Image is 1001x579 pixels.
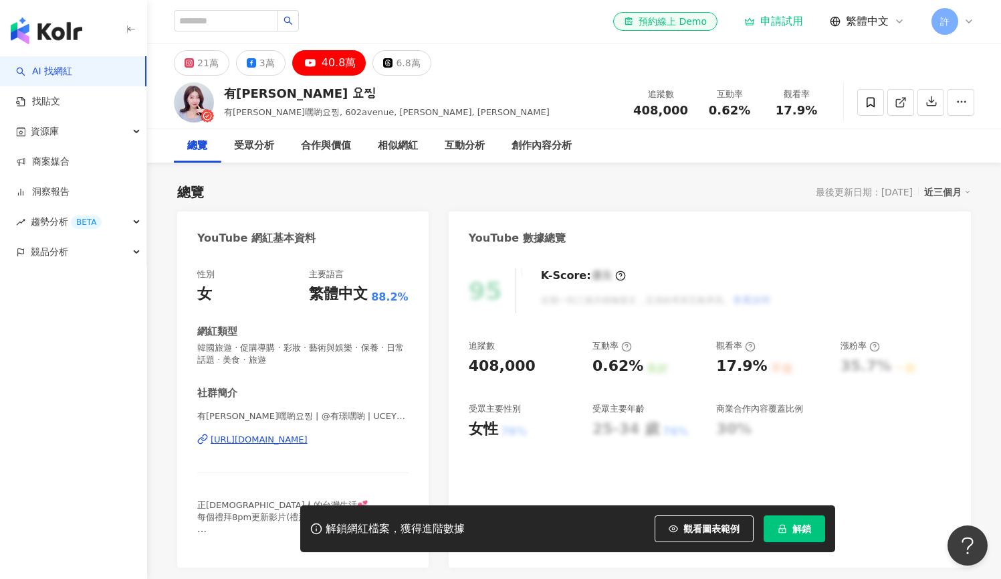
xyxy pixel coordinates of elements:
[224,107,550,117] span: 有[PERSON_NAME]嘿喲요찡, 602avenue, [PERSON_NAME], [PERSON_NAME]
[11,17,82,44] img: logo
[197,268,215,280] div: 性別
[716,403,803,415] div: 商業合作內容覆蓋比例
[633,88,688,101] div: 追蹤數
[16,185,70,199] a: 洞察報告
[197,410,409,422] span: 有[PERSON_NAME]嘿喲요찡 | @有璟嘿喲 | UCEY9FsB93j2qMsx1R6MMFaQ
[445,138,485,154] div: 互動分析
[16,155,70,169] a: 商案媒合
[469,231,566,246] div: YouTube 數據總覽
[704,88,755,101] div: 互動率
[592,356,643,377] div: 0.62%
[31,237,68,267] span: 競品分析
[709,104,750,117] span: 0.62%
[197,325,237,339] div: 網紅類型
[326,522,465,536] div: 解鎖網紅檔案，獲得進階數據
[683,523,740,534] span: 觀看圖表範例
[259,54,275,72] div: 3萬
[792,523,811,534] span: 解鎖
[224,85,550,102] div: 有[PERSON_NAME] 요찡
[633,103,688,117] span: 408,000
[816,187,913,197] div: 最後更新日期：[DATE]
[396,54,420,72] div: 6.8萬
[197,284,212,305] div: 女
[776,104,817,117] span: 17.9%
[469,403,521,415] div: 受眾主要性別
[197,231,316,246] div: YouTube 網紅基本資料
[31,116,59,147] span: 資源庫
[174,82,214,122] img: KOL Avatar
[236,50,286,76] button: 3萬
[174,50,229,76] button: 21萬
[469,356,536,377] div: 408,000
[924,183,971,201] div: 近三個月
[31,207,102,237] span: 趨勢分析
[371,290,409,305] span: 88.2%
[846,14,889,29] span: 繁體中文
[764,515,825,542] button: 解鎖
[322,54,356,72] div: 40.8萬
[197,54,219,72] div: 21萬
[197,434,409,446] a: [URL][DOMAIN_NAME]
[655,515,754,542] button: 觀看圖表範例
[469,340,495,352] div: 追蹤數
[771,88,822,101] div: 觀看率
[211,434,308,446] div: [URL][DOMAIN_NAME]
[309,268,344,280] div: 主要語言
[469,419,498,440] div: 女性
[592,403,645,415] div: 受眾主要年齡
[292,50,366,76] button: 40.8萬
[197,386,237,400] div: 社群簡介
[309,284,368,305] div: 繁體中文
[16,95,60,108] a: 找貼文
[16,218,25,227] span: rise
[301,138,351,154] div: 合作與價值
[372,50,431,76] button: 6.8萬
[613,12,717,31] a: 預約線上 Demo
[841,340,880,352] div: 漲粉率
[541,268,626,283] div: K-Score :
[716,340,756,352] div: 觀看率
[592,340,632,352] div: 互動率
[71,216,102,229] div: BETA
[16,65,72,78] a: searchAI 找網紅
[716,356,767,377] div: 17.9%
[378,138,418,154] div: 相似網紅
[284,16,293,25] span: search
[744,15,803,28] a: 申請試用
[187,138,207,154] div: 總覽
[512,138,572,154] div: 創作內容分析
[940,14,950,29] span: 許
[624,15,707,28] div: 預約線上 Demo
[197,342,409,366] span: 韓國旅遊 · 促購導購 · 彩妝 · 藝術與娛樂 · 保養 · 日常話題 · 美食 · 旅遊
[177,183,204,201] div: 總覽
[778,524,787,533] span: lock
[234,138,274,154] div: 受眾分析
